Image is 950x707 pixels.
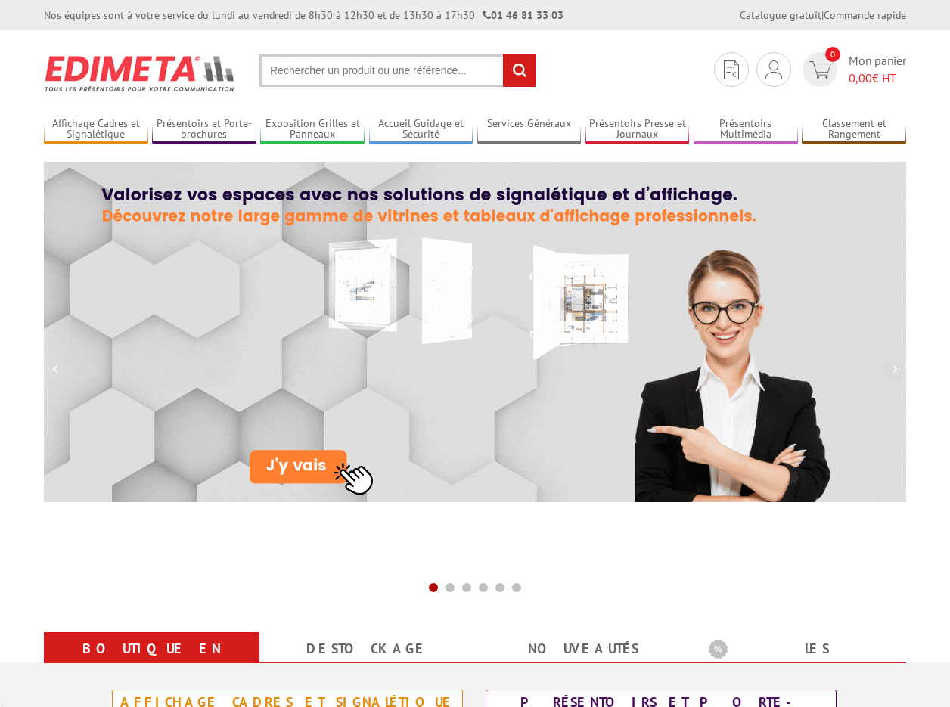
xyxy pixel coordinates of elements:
a: Boutique en ligne [62,635,241,690]
a: Classement et Rangement [802,117,906,142]
a: Commande rapide [824,8,906,22]
strong: 01 46 81 33 03 [483,8,563,22]
a: Exposition Grilles et Panneaux [260,117,365,142]
b: Les promotions [709,635,898,665]
span: € HT [849,70,906,87]
div: Nos équipes sont à votre service du lundi au vendredi de 8h30 à 12h30 et de 13h30 à 17h30 [44,8,563,23]
a: Services Généraux [477,117,582,142]
a: devis rapide 0 Mon panier 0,00€ HT [799,52,906,87]
a: Affichage Cadres et Signalétique [44,117,148,142]
a: Catalogue gratuit [740,8,821,22]
img: devis rapide [809,61,831,79]
a: Destockage [278,635,457,662]
a: Présentoirs Multimédia [694,117,798,142]
img: devis rapide [765,60,782,79]
span: 0,00 [849,70,872,85]
span: 0 [825,47,840,62]
div: | [740,8,906,23]
a: Accueil Guidage et Sécurité [369,117,473,142]
a: nouveautés [493,635,672,662]
input: rechercher [503,54,536,87]
span: Mon panier [849,52,906,87]
img: devis rapide [724,60,739,79]
a: Les promotions [709,635,888,690]
input: Rechercher un produit ou une référence... [259,54,536,87]
a: Présentoirs Presse et Journaux [585,117,690,142]
img: Présentoir, panneau, stand - Edimeta - PLV, affichage, mobilier bureau, entreprise [44,45,237,101]
a: Présentoirs et Porte-brochures [152,117,256,142]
